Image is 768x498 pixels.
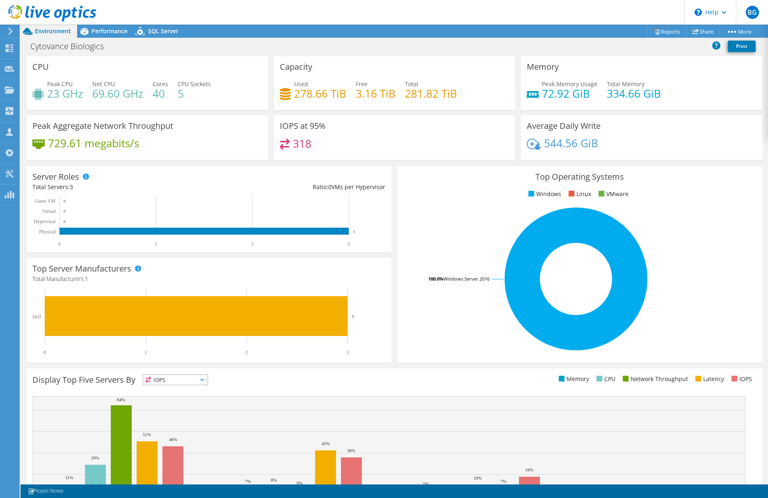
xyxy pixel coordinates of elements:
[607,80,645,88] span: Total Memory
[32,183,209,192] div: Total Servers:
[42,208,56,214] text: Virtual
[92,89,143,98] h4: 69.60 GHz
[91,27,128,35] span: Performance
[85,275,88,283] span: 1
[526,190,561,199] li: Windows
[527,62,559,71] h3: Memory
[32,264,131,273] h3: Top Server Manufacturers
[251,241,254,247] text: 2
[48,139,139,148] h4: 729.61 megabits/s
[64,219,66,224] text: 0
[405,89,457,98] h4: 281.82 TiB
[155,241,157,247] text: 1
[449,483,455,488] text: 3%
[294,89,346,98] h4: 278.66 TiB
[647,25,687,38] a: Reports
[64,199,66,203] text: 0
[443,276,489,282] tspan: Windows Server 2016
[347,241,350,247] text: 3
[27,42,117,51] h1: Cytovance Biologics
[346,350,349,355] text: 3
[32,62,49,71] h3: CPU
[501,479,507,484] text: 7%
[293,139,311,148] h4: 318
[169,437,177,442] text: 46%
[294,80,308,88] span: Used
[32,172,79,181] h3: Server Roles
[322,441,330,446] text: 42%
[39,229,56,235] text: Physical
[695,9,702,16] svg: \n
[729,375,752,384] li: IOPS
[64,209,66,213] text: 0
[148,27,178,35] span: SQL Server
[405,80,418,88] span: Total
[473,475,482,480] text: 10%
[153,80,168,88] span: Cores
[143,375,208,385] span: IOPS
[297,480,303,485] text: 6%
[720,25,758,38] a: More
[92,80,115,88] span: Net CPU
[34,219,56,224] text: Hypervisor
[43,350,46,355] text: 0
[35,198,55,204] text: Guest VM
[178,89,211,98] h4: 5
[353,230,355,234] text: 3
[178,80,211,88] span: CPU Sockets
[693,375,724,384] li: Latency
[328,183,331,191] span: 0
[65,475,73,480] text: 11%
[271,477,277,482] text: 8%
[32,121,173,130] h3: Peak Aggregate Network Throughput
[153,89,168,98] h4: 40
[607,89,661,98] h4: 334.66 GiB
[544,139,598,148] h4: 544.56 GiB
[47,89,83,98] h4: 23 GHz
[35,27,71,35] span: Environment
[746,6,759,19] span: BG
[70,183,73,191] span: 3
[347,448,355,453] text: 36%
[143,432,151,437] text: 51%
[525,467,533,472] text: 18%
[117,397,125,402] text: 84%
[245,350,248,355] text: 2
[594,375,615,384] li: CPU
[58,241,61,247] text: 0
[567,190,591,199] li: Linux
[356,89,395,98] h4: 3.16 TiB
[621,375,688,384] li: Network Throughput
[557,375,589,384] li: Memory
[32,274,385,283] h4: Total Manufacturers:
[22,486,69,496] a: Project Notes
[352,314,354,319] text: 3
[597,190,629,199] li: VMware
[428,276,443,282] tspan: 100.0%
[144,350,147,355] text: 1
[209,183,385,192] div: Ratio: VMs per Hypervisor
[403,172,756,181] h3: Top Operating Systems
[245,479,251,484] text: 7%
[32,314,41,320] text: Dell
[728,41,756,52] a: Print
[686,25,720,38] a: Share
[527,121,601,130] h3: Average Daily Write
[47,80,73,88] span: Peak CPU
[280,62,312,71] h3: Capacity
[423,481,429,486] text: 5%
[280,121,326,130] h3: IOPS at 95%
[542,80,597,88] span: Peak Memory Usage
[542,89,597,98] h4: 72.92 GiB
[91,455,99,460] text: 29%
[356,80,368,88] span: Free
